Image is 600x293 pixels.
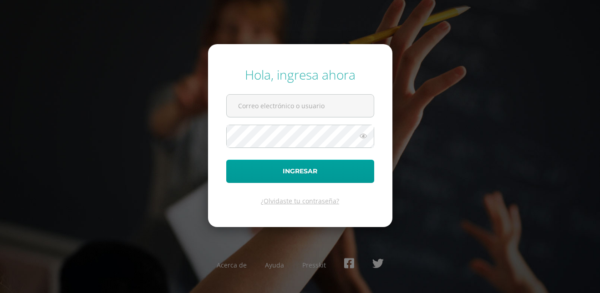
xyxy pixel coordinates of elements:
input: Correo electrónico o usuario [227,95,374,117]
a: Presskit [302,261,326,269]
a: ¿Olvidaste tu contraseña? [261,197,339,205]
button: Ingresar [226,160,374,183]
a: Ayuda [265,261,284,269]
a: Acerca de [217,261,247,269]
div: Hola, ingresa ahora [226,66,374,83]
